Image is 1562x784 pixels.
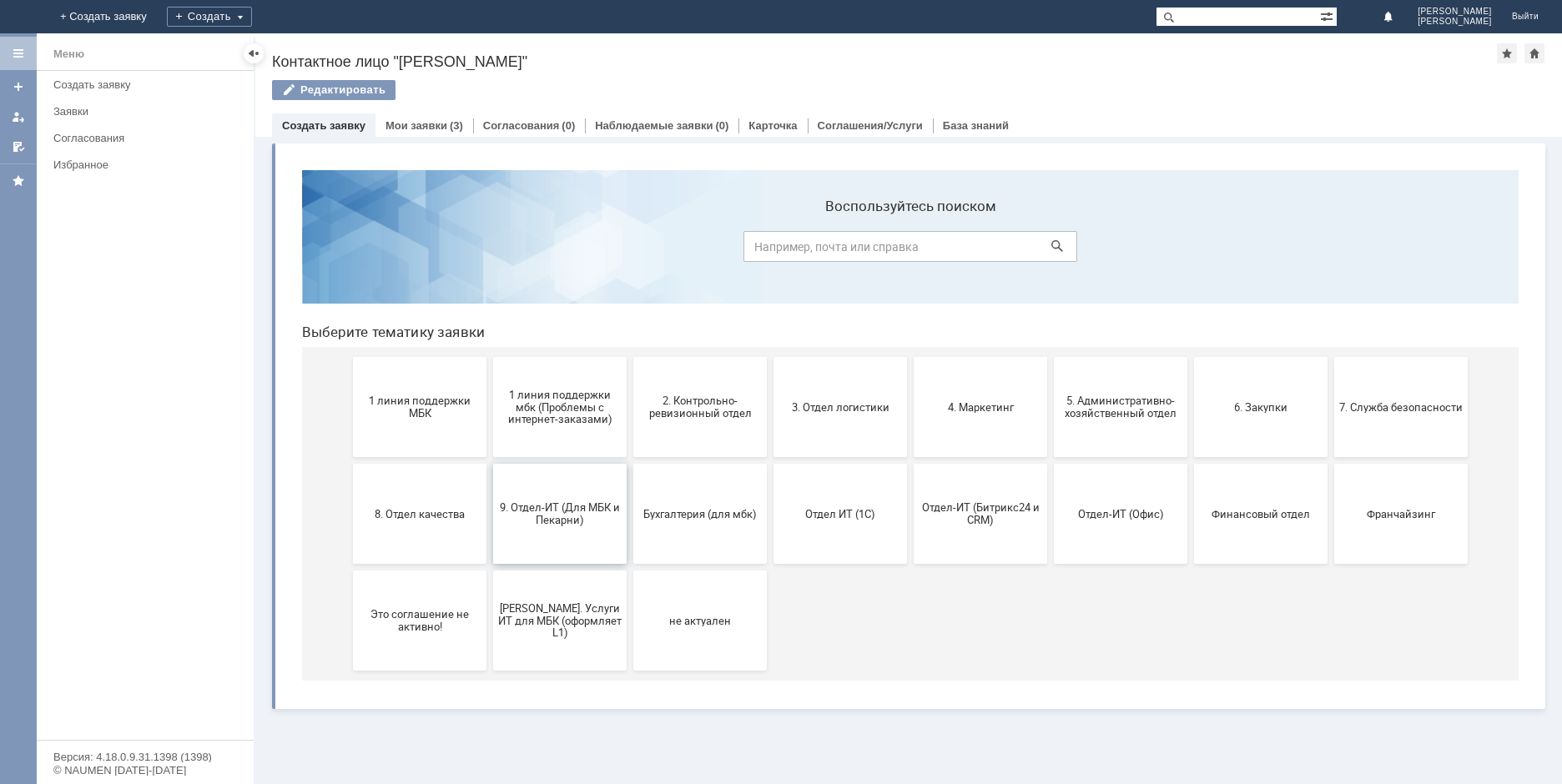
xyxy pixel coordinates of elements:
div: Создать [167,7,252,27]
span: 5. Административно-хозяйственный отдел [770,238,894,263]
a: Мои заявки [385,119,447,132]
span: Расширенный поиск [1320,8,1337,23]
button: Это соглашение не активно! [64,414,198,514]
a: Согласования [483,119,560,132]
button: Отдел ИТ (1С) [485,307,618,407]
div: Версия: 4.18.0.9.31.1398 (1398) [53,751,237,762]
div: Избранное [53,158,225,171]
span: 3. Отдел логистики [490,244,613,256]
div: Сделать домашней страницей [1524,43,1544,63]
button: [PERSON_NAME]. Услуги ИТ для МБК (оформляет L1) [204,414,338,514]
button: Отдел-ИТ (Битрикс24 и CRM) [625,307,758,407]
span: Финансовый отдел [910,350,1034,363]
button: Финансовый отдел [905,307,1039,407]
div: (3) [450,119,463,132]
span: Отдел-ИТ (Битрикс24 и CRM) [630,344,753,369]
span: Отдел ИТ (1С) [490,350,613,363]
span: [PERSON_NAME] [1418,17,1492,27]
div: Согласования [53,132,244,144]
div: Заявки [53,105,244,118]
span: Франчайзинг [1051,350,1174,363]
div: Контактное лицо "[PERSON_NAME]" [272,53,1497,70]
button: Отдел-ИТ (Офис) [765,307,899,407]
div: (0) [562,119,575,132]
a: Мои согласования [5,133,32,160]
button: не актуален [345,414,478,514]
span: 1 линия поддержки мбк (Проблемы с интернет-заказами) [209,231,333,269]
a: Создать заявку [5,73,32,100]
a: Заявки [47,98,250,124]
button: Бухгалтерия (для мбк) [345,307,478,407]
div: Меню [53,44,84,64]
button: Франчайзинг [1046,307,1179,407]
button: 1 линия поддержки МБК [64,200,198,300]
button: 4. Маркетинг [625,200,758,300]
span: не актуален [350,457,473,470]
a: Наблюдаемые заявки [595,119,713,132]
button: 1 линия поддержки мбк (Проблемы с интернет-заказами) [204,200,338,300]
button: 3. Отдел логистики [485,200,618,300]
input: Например, почта или справка [455,74,789,105]
span: 6. Закупки [910,244,1034,256]
div: Добавить в избранное [1497,43,1517,63]
button: 7. Служба безопасности [1046,200,1179,300]
div: Создать заявку [53,78,244,91]
span: Отдел-ИТ (Офис) [770,350,894,363]
span: 4. Маркетинг [630,244,753,256]
button: 9. Отдел-ИТ (Для МБК и Пекарни) [204,307,338,407]
div: (0) [715,119,728,132]
span: [PERSON_NAME] [1418,7,1492,17]
a: Соглашения/Услуги [818,119,923,132]
button: 6. Закупки [905,200,1039,300]
a: Создать заявку [282,119,365,132]
a: Карточка [748,119,797,132]
span: 9. Отдел-ИТ (Для МБК и Пекарни) [209,344,333,369]
a: Создать заявку [47,72,250,98]
button: 8. Отдел качества [64,307,198,407]
a: Согласования [47,125,250,151]
button: 5. Административно-хозяйственный отдел [765,200,899,300]
a: База знаний [943,119,1009,132]
span: [PERSON_NAME]. Услуги ИТ для МБК (оформляет L1) [209,445,333,482]
span: 7. Служба безопасности [1051,244,1174,256]
label: Воспользуйтесь поиском [455,41,789,58]
span: Бухгалтерия (для мбк) [350,350,473,363]
span: 1 линия поддержки МБК [69,238,193,263]
span: 2. Контрольно-ревизионный отдел [350,238,473,263]
span: Это соглашение не активно! [69,451,193,476]
header: Выберите тематику заявки [13,167,1230,183]
a: Мои заявки [5,103,32,130]
span: 8. Отдел качества [69,350,193,363]
div: Скрыть меню [244,43,264,63]
div: © NAUMEN [DATE]-[DATE] [53,765,237,776]
button: 2. Контрольно-ревизионный отдел [345,200,478,300]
